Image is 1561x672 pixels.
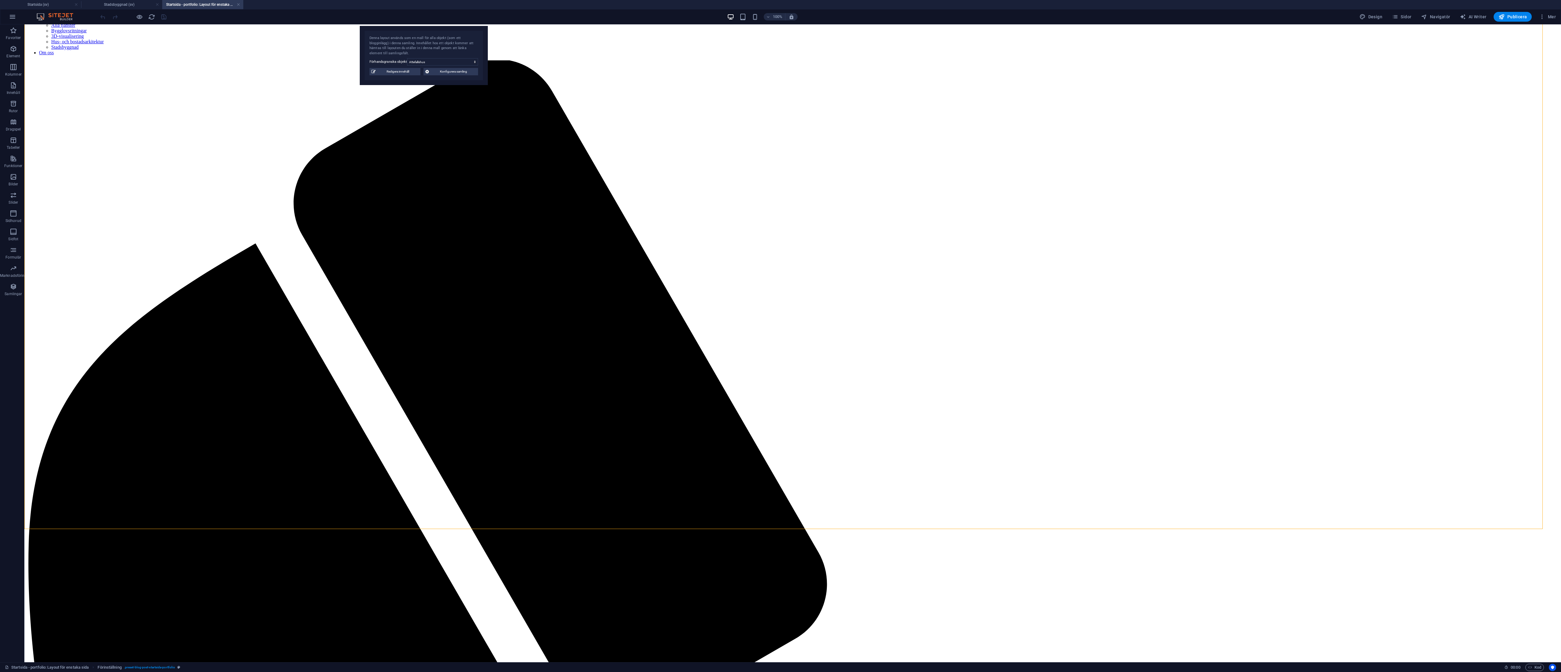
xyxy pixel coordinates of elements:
p: Sidhuvud [5,218,21,223]
span: Design [1359,14,1382,20]
span: AI Writer [1460,14,1486,20]
p: Kolumner [5,72,22,77]
span: : [1515,665,1516,670]
div: Design (Ctrl+Alt+Y) [1357,12,1385,22]
button: Konfigurera samling [423,68,478,75]
p: Sidfot [8,237,18,241]
i: Det här elementet är en anpassningsbar förinställning [177,666,180,669]
h4: Startsida - portfolio: Layout för enstaka sida (sv) [162,1,243,8]
span: Klicka för att välja. Dubbelklicka för att redigera [98,664,121,671]
button: Mer [1537,12,1558,22]
button: 100% [764,13,785,20]
p: Samlingar [5,291,22,296]
button: Usercentrics [1549,664,1556,671]
span: Sidor [1392,14,1411,20]
nav: breadcrumb [98,664,180,671]
p: Dragspel [6,127,21,132]
p: Formulär [5,255,21,260]
button: Sidor [1390,12,1414,22]
button: Redigera innehåll [370,68,420,75]
p: Funktioner [4,163,22,168]
i: Justera zoomnivån automatiskt vid storleksändring för att passa vald enhet. [789,14,794,20]
label: Förhandsgranska objekt [370,58,407,66]
button: reload [148,13,155,20]
h6: 100% [773,13,783,20]
span: Redigera innehåll [377,68,419,75]
i: Uppdatera sida [148,13,155,20]
span: 00 00 [1511,664,1520,671]
h6: Sessionstid [1504,664,1520,671]
button: Kod [1525,664,1544,671]
button: Navigatör [1419,12,1452,22]
p: Innehåll [7,90,20,95]
span: Publicera [1498,14,1527,20]
p: Favoriter [6,35,21,40]
button: Publicera [1494,12,1532,22]
img: Editor Logo [35,13,81,20]
button: Design [1357,12,1385,22]
button: AI Writer [1457,12,1489,22]
p: Tabeller [7,145,20,150]
span: Mer [1539,14,1556,20]
span: Navigatör [1421,14,1450,20]
p: Element [6,54,20,59]
span: Konfigurera samling [431,68,477,75]
div: Denna layout används som en mall för alla objekt (som ett blogginlägg) i denna samling. Innehålle... [370,36,478,56]
p: Slider [9,200,18,205]
span: Kod [1528,664,1541,671]
h4: Stadsbyggnad (sv) [81,1,162,8]
p: Bilder [9,182,18,187]
button: Klicka här för att lämna förhandsvisningsläge och fortsätta redigera [136,13,143,20]
a: Klicka för att avbryta val. Dubbelklicka för att öppna sidor [5,664,89,671]
p: Rutor [9,109,18,113]
span: . preset-blog-post-startsida-portfolio [124,664,175,671]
